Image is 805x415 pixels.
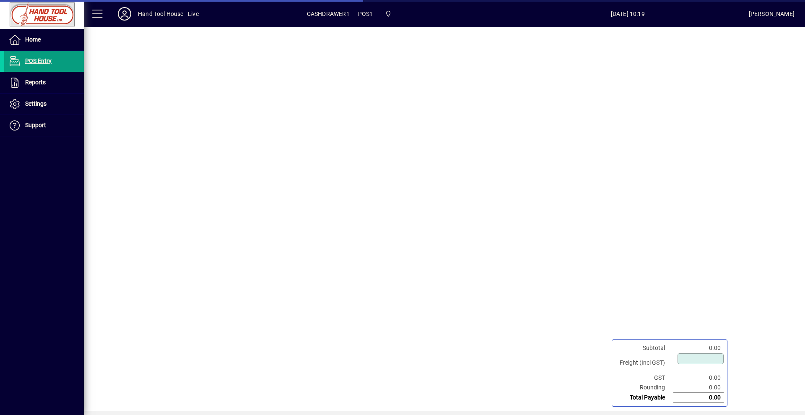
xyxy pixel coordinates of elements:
[615,383,673,393] td: Rounding
[615,393,673,403] td: Total Payable
[615,343,673,353] td: Subtotal
[673,393,724,403] td: 0.00
[507,7,749,21] span: [DATE] 10:19
[4,115,84,136] a: Support
[25,57,52,64] span: POS Entry
[25,122,46,128] span: Support
[25,100,47,107] span: Settings
[4,72,84,93] a: Reports
[4,29,84,50] a: Home
[673,383,724,393] td: 0.00
[4,94,84,115] a: Settings
[25,36,41,43] span: Home
[358,7,373,21] span: POS1
[307,7,350,21] span: CASHDRAWER1
[25,79,46,86] span: Reports
[615,353,673,373] td: Freight (Incl GST)
[138,7,199,21] div: Hand Tool House - Live
[749,7,795,21] div: [PERSON_NAME]
[111,6,138,21] button: Profile
[673,343,724,353] td: 0.00
[673,373,724,383] td: 0.00
[615,373,673,383] td: GST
